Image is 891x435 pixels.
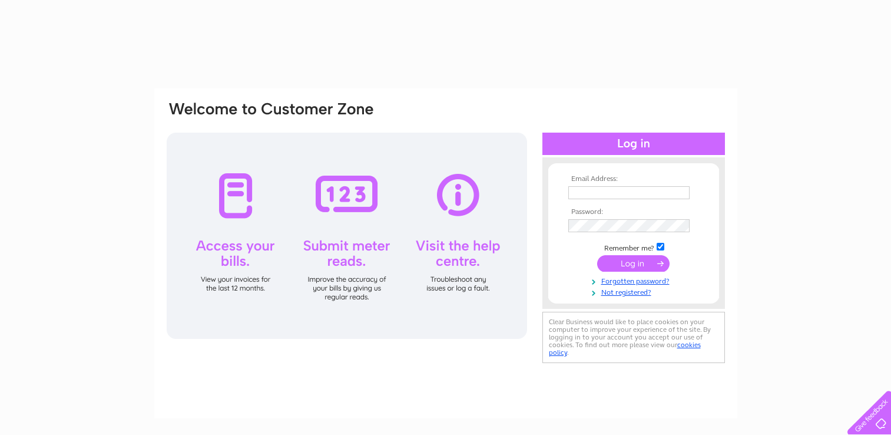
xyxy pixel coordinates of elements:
th: Password: [565,208,702,216]
td: Remember me? [565,241,702,253]
a: Forgotten password? [568,275,702,286]
a: Not registered? [568,286,702,297]
a: cookies policy [549,341,701,357]
div: Clear Business would like to place cookies on your computer to improve your experience of the sit... [542,312,725,363]
input: Submit [597,255,670,272]
th: Email Address: [565,175,702,183]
